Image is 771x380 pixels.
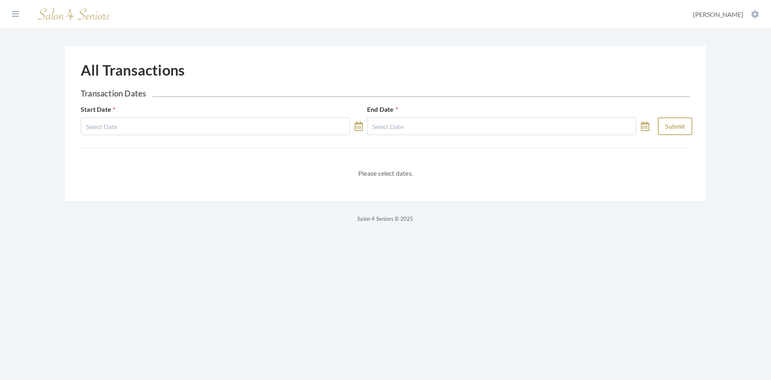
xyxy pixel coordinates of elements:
a: toggle [641,117,649,135]
button: [PERSON_NAME] [691,10,761,19]
label: Start Date [81,105,115,114]
p: Please select dates. [81,168,690,179]
a: toggle [355,117,363,135]
input: Select Date [81,117,350,135]
label: End Date [367,105,398,114]
p: Salon 4 Seniors © 2025 [64,214,707,224]
img: Salon 4 Seniors [34,5,114,24]
span: [PERSON_NAME] [693,10,743,18]
input: Select Date [367,117,636,135]
h2: Transaction Dates [81,88,690,98]
button: Submit [658,117,692,135]
h1: All Transactions [81,62,185,79]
